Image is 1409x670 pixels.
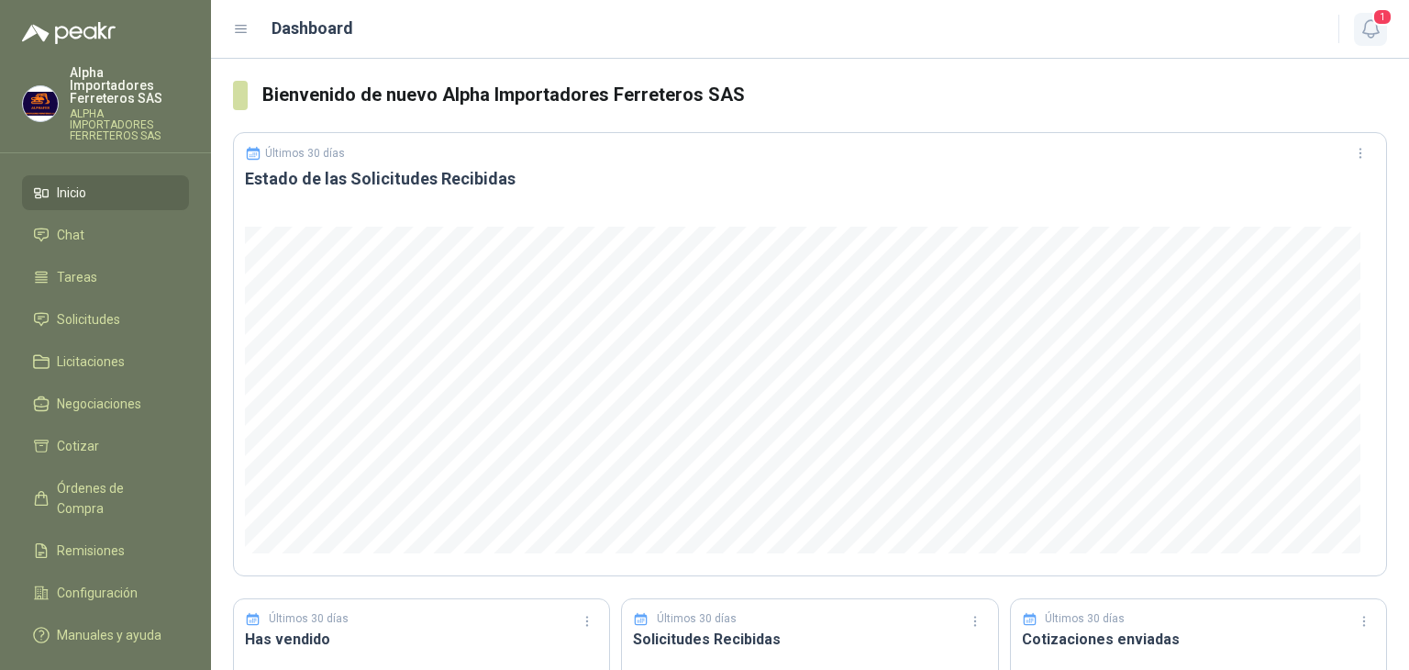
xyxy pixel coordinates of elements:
span: Licitaciones [57,352,125,372]
p: Últimos 30 días [269,610,349,628]
p: Últimos 30 días [657,610,737,628]
p: ALPHA IMPORTADORES FERRETEROS SAS [70,108,189,141]
h3: Bienvenido de nuevo Alpha Importadores Ferreteros SAS [262,81,1387,109]
img: Company Logo [23,86,58,121]
span: Inicio [57,183,86,203]
h3: Has vendido [245,628,598,651]
img: Logo peakr [22,22,116,44]
span: Órdenes de Compra [57,478,172,519]
p: Alpha Importadores Ferreteros SAS [70,66,189,105]
span: Cotizar [57,436,99,456]
a: Manuales y ayuda [22,618,189,653]
a: Órdenes de Compra [22,471,189,526]
span: Configuración [57,583,138,603]
a: Solicitudes [22,302,189,337]
a: Remisiones [22,533,189,568]
a: Licitaciones [22,344,189,379]
span: Chat [57,225,84,245]
h1: Dashboard [272,16,353,41]
a: Configuración [22,575,189,610]
a: Cotizar [22,429,189,463]
span: Negociaciones [57,394,141,414]
h3: Solicitudes Recibidas [633,628,986,651]
span: Manuales y ayuda [57,625,161,645]
a: Inicio [22,175,189,210]
h3: Estado de las Solicitudes Recibidas [245,168,1375,190]
a: Negociaciones [22,386,189,421]
span: Tareas [57,267,97,287]
button: 1 [1354,13,1387,46]
a: Tareas [22,260,189,295]
span: Remisiones [57,541,125,561]
span: Solicitudes [57,309,120,329]
p: Últimos 30 días [265,147,345,160]
h3: Cotizaciones enviadas [1022,628,1375,651]
span: 1 [1372,8,1392,26]
p: Últimos 30 días [1045,610,1125,628]
a: Chat [22,218,189,252]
